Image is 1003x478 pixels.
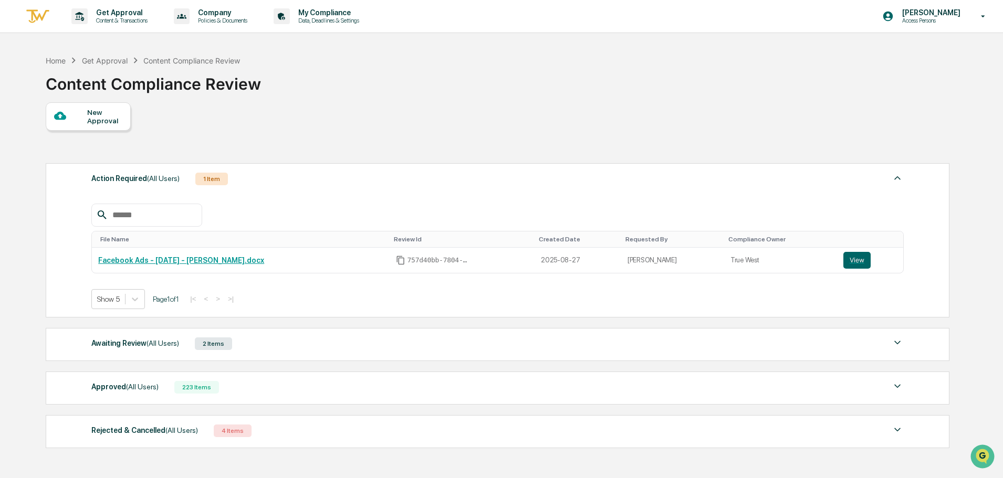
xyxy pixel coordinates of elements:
button: < [201,294,211,303]
div: Toggle SortBy [728,236,833,243]
div: Home [46,56,66,65]
a: 🖐️Preclearance [6,128,72,147]
input: Clear [27,48,173,59]
div: 4 Items [214,424,252,437]
span: Pylon [105,178,127,186]
iframe: Open customer support [969,443,998,472]
div: New Approval [87,108,122,125]
div: Toggle SortBy [539,236,617,243]
div: Awaiting Review [91,336,179,350]
span: Copy Id [396,256,405,265]
span: (All Users) [165,426,198,434]
p: Company [190,8,253,17]
span: Attestations [87,132,130,143]
p: My Compliance [290,8,364,17]
div: 🔎 [11,153,19,162]
td: 2025-08-27 [535,248,621,273]
img: caret [891,172,904,184]
button: |< [187,294,199,303]
a: 🗄️Attestations [72,128,134,147]
div: Approved [91,380,159,394]
div: Toggle SortBy [394,236,530,243]
img: logo [25,8,50,25]
td: True West [724,248,837,273]
div: 223 Items [174,381,219,394]
span: Page 1 of 1 [153,295,179,303]
span: Data Lookup [21,152,66,163]
span: (All Users) [126,383,159,391]
div: 🗄️ [76,133,85,142]
p: Data, Deadlines & Settings [290,17,364,24]
div: Content Compliance Review [46,66,261,93]
img: 1746055101610-c473b297-6a78-478c-a979-82029cc54cd1 [11,80,29,99]
div: 🖐️ [11,133,19,142]
span: 757d40bb-7804-4c69-a9d1-54bdd3dc7921 [408,256,471,264]
div: Toggle SortBy [625,236,720,243]
div: Action Required [91,172,180,185]
p: Policies & Documents [190,17,253,24]
div: 1 Item [195,173,228,185]
img: caret [891,336,904,349]
span: (All Users) [147,339,179,347]
div: Get Approval [82,56,128,65]
button: > [213,294,223,303]
img: caret [891,380,904,392]
button: Start new chat [179,83,191,96]
p: How can we help? [11,22,191,39]
a: View [843,252,897,269]
div: Content Compliance Review [143,56,240,65]
button: View [843,252,871,269]
button: >| [225,294,237,303]
div: 2 Items [195,337,232,350]
td: [PERSON_NAME] [621,248,724,273]
p: Access Persons [894,17,966,24]
div: Rejected & Cancelled [91,423,198,437]
div: We're available if you need us! [36,91,133,99]
a: Powered byPylon [74,177,127,186]
span: Preclearance [21,132,68,143]
p: [PERSON_NAME] [894,8,966,17]
div: Start new chat [36,80,172,91]
a: Facebook Ads - [DATE] - [PERSON_NAME].docx [98,256,264,264]
span: (All Users) [147,174,180,183]
p: Content & Transactions [88,17,153,24]
div: Toggle SortBy [845,236,900,243]
div: Toggle SortBy [100,236,385,243]
p: Get Approval [88,8,153,17]
a: 🔎Data Lookup [6,148,70,167]
img: caret [891,423,904,436]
